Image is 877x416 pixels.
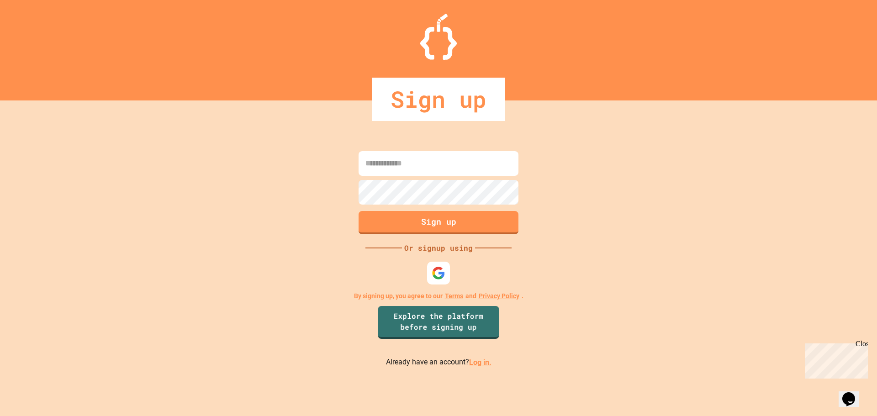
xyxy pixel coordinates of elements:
a: Privacy Policy [479,291,519,301]
iframe: chat widget [839,379,868,407]
iframe: chat widget [801,340,868,379]
img: Logo.svg [420,14,457,60]
div: Or signup using [402,242,475,253]
a: Log in. [469,358,491,366]
button: Sign up [359,211,518,234]
div: Chat with us now!Close [4,4,63,58]
img: google-icon.svg [432,266,445,280]
p: Already have an account? [386,357,491,368]
p: By signing up, you agree to our and . [354,291,523,301]
a: Explore the platform before signing up [378,306,499,339]
div: Sign up [372,78,505,121]
a: Terms [445,291,463,301]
